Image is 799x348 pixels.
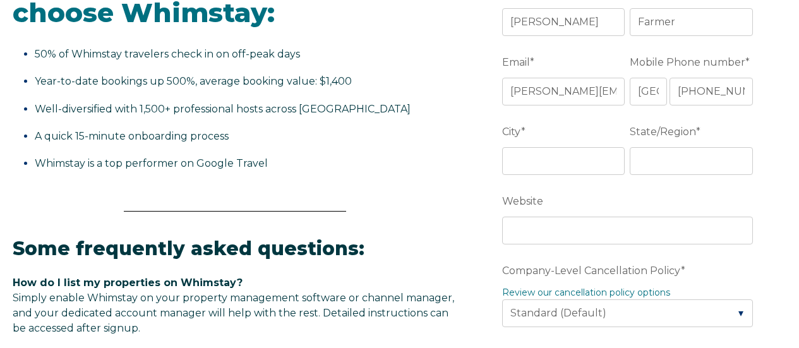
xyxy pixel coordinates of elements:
span: Mobile Phone number [630,52,745,72]
a: Review our cancellation policy options [502,287,670,298]
span: Well-diversified with 1,500+ professional hosts across [GEOGRAPHIC_DATA] [35,103,411,115]
span: Company-Level Cancellation Policy [502,261,681,280]
span: Some frequently asked questions: [13,237,364,260]
span: State/Region [630,122,696,141]
span: How do I list my properties on Whimstay? [13,277,243,289]
span: Simply enable Whimstay on your property management software or channel manager, and your dedicate... [13,292,454,334]
span: Year-to-date bookings up 500%, average booking value: $1,400 [35,75,352,87]
span: Email [502,52,530,72]
span: City [502,122,521,141]
span: 50% of Whimstay travelers check in on off-peak days [35,48,300,60]
span: Website [502,191,543,211]
span: A quick 15-minute onboarding process [35,130,229,142]
span: Whimstay is a top performer on Google Travel [35,157,268,169]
